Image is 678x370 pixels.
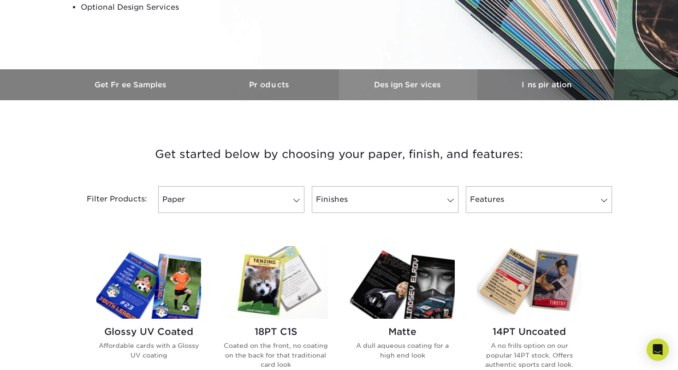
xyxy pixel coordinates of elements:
[339,80,477,89] h3: Design Services
[477,326,582,337] h2: 14PT Uncoated
[339,69,477,100] a: Design Services
[350,341,455,360] p: A dull aqueous coating for a high end look
[62,186,155,213] div: Filter Products:
[96,246,201,319] img: Glossy UV Coated Trading Cards
[201,69,339,100] a: Products
[158,186,304,213] a: Paper
[647,339,669,361] div: Open Intercom Messenger
[477,341,582,369] p: A no frills option on our popular 14PT stock. Offers authentic sports card look.
[81,1,304,14] li: Optional Design Services
[477,246,582,319] img: 14PT Uncoated Trading Cards
[466,186,612,213] a: Features
[62,80,201,89] h3: Get Free Samples
[350,246,455,319] img: Matte Trading Cards
[350,326,455,337] h2: Matte
[96,341,201,360] p: Affordable cards with a Glossy UV coating
[477,69,616,100] a: Inspiration
[96,326,201,337] h2: Glossy UV Coated
[69,133,609,175] h3: Get started below by choosing your paper, finish, and features:
[223,246,328,319] img: 18PT C1S Trading Cards
[201,80,339,89] h3: Products
[312,186,458,213] a: Finishes
[62,69,201,100] a: Get Free Samples
[477,80,616,89] h3: Inspiration
[223,326,328,337] h2: 18PT C1S
[223,341,328,369] p: Coated on the front, no coating on the back for that traditional card look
